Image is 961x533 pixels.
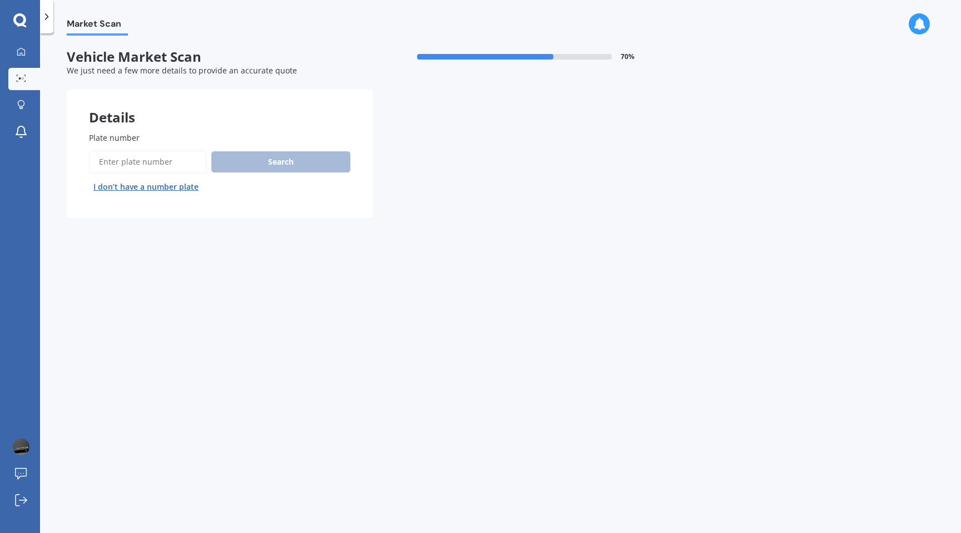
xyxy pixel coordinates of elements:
[89,132,140,143] span: Plate number
[67,90,373,123] div: Details
[621,53,635,61] span: 70 %
[67,18,128,33] span: Market Scan
[13,438,29,455] img: ACg8ocLpTf8k8Iwcn608BgTRgCD4IMJJZ1jqkVEnBAL1wtU_C6A1tN08Qg=s96-c
[89,150,207,174] input: Enter plate number
[89,178,203,196] button: I don’t have a number plate
[67,65,297,76] span: We just need a few more details to provide an accurate quote
[67,49,373,65] span: Vehicle Market Scan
